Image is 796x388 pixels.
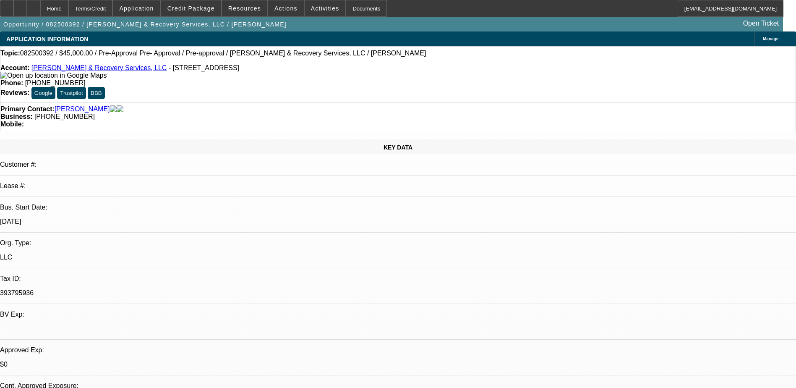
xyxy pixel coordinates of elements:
[6,36,88,42] span: APPLICATION INFORMATION
[0,64,29,71] strong: Account:
[0,72,107,79] a: View Google Maps
[161,0,221,16] button: Credit Package
[274,5,298,12] span: Actions
[88,87,105,99] button: BBB
[110,105,117,113] img: facebook-icon.png
[0,50,20,57] strong: Topic:
[55,105,110,113] a: [PERSON_NAME]
[31,64,167,71] a: [PERSON_NAME] & Recovery Services, LLC
[113,0,160,16] button: Application
[0,105,55,113] strong: Primary Contact:
[763,37,778,41] span: Manage
[117,105,123,113] img: linkedin-icon.png
[31,87,55,99] button: Google
[3,21,287,28] span: Opportunity / 082500392 / [PERSON_NAME] & Recovery Services, LLC / [PERSON_NAME]
[119,5,154,12] span: Application
[384,144,412,151] span: KEY DATA
[305,0,346,16] button: Activities
[0,113,32,120] strong: Business:
[228,5,261,12] span: Resources
[57,87,86,99] button: Trustpilot
[34,113,95,120] span: [PHONE_NUMBER]
[222,0,267,16] button: Resources
[311,5,339,12] span: Activities
[0,79,23,87] strong: Phone:
[25,79,86,87] span: [PHONE_NUMBER]
[0,72,107,79] img: Open up location in Google Maps
[0,121,24,128] strong: Mobile:
[167,5,215,12] span: Credit Package
[0,89,29,96] strong: Reviews:
[169,64,239,71] span: - [STREET_ADDRESS]
[268,0,304,16] button: Actions
[740,16,782,31] a: Open Ticket
[20,50,426,57] span: 082500392 / $45,000.00 / Pre-Approval Pre- Approval / Pre-approval / [PERSON_NAME] & Recovery Ser...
